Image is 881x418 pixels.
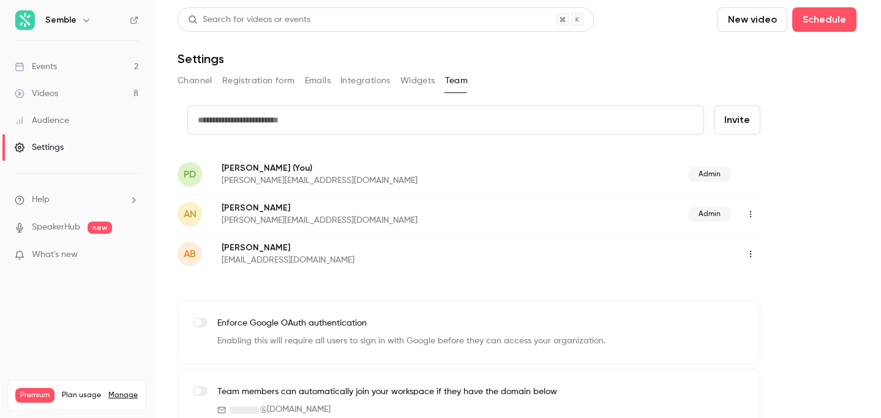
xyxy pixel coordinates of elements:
[217,335,605,348] p: Enabling this will require all users to sign in with Google before they can access your organizat...
[688,167,731,182] span: Admin
[15,193,138,206] li: help-dropdown-opener
[718,7,787,32] button: New video
[15,10,35,30] img: Semble
[184,167,196,182] span: PD
[15,141,64,154] div: Settings
[32,248,78,261] span: What's new
[400,71,435,91] button: Widgets
[222,162,553,174] p: [PERSON_NAME]
[340,71,391,91] button: Integrations
[62,390,101,400] span: Plan usage
[217,317,605,330] p: Enforce Google OAuth authentication
[260,403,331,416] span: @ [DOMAIN_NAME]
[88,222,112,234] span: new
[184,247,196,261] span: AB
[305,71,331,91] button: Emails
[184,207,197,222] span: AN
[792,7,857,32] button: Schedule
[217,386,557,398] p: Team members can automatically join your workspace if they have the domain below
[178,71,212,91] button: Channel
[188,13,310,26] div: Search for videos or events
[178,51,224,66] h1: Settings
[290,162,312,174] span: (You)
[32,221,80,234] a: SpeakerHub
[222,214,553,226] p: [PERSON_NAME][EMAIL_ADDRESS][DOMAIN_NAME]
[32,193,50,206] span: Help
[714,105,760,135] button: Invite
[45,14,77,26] h6: Semble
[222,254,548,266] p: [EMAIL_ADDRESS][DOMAIN_NAME]
[15,114,69,127] div: Audience
[15,388,54,403] span: Premium
[124,250,138,261] iframe: Noticeable Trigger
[222,174,553,187] p: [PERSON_NAME][EMAIL_ADDRESS][DOMAIN_NAME]
[688,207,731,222] span: Admin
[222,242,548,254] p: [PERSON_NAME]
[108,390,138,400] a: Manage
[15,88,58,100] div: Videos
[445,71,468,91] button: Team
[15,61,57,73] div: Events
[222,71,295,91] button: Registration form
[222,202,553,214] p: [PERSON_NAME]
